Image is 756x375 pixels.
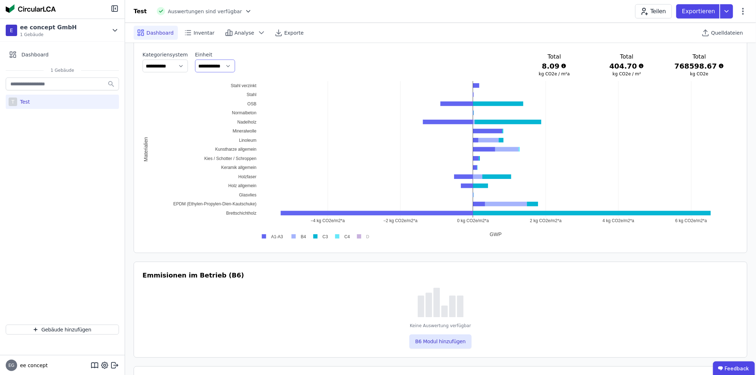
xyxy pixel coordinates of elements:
h3: kg CO2e / m² [602,71,652,77]
h3: 404.70 [602,61,652,71]
span: 1 Gebäude [20,32,77,37]
div: T [9,97,17,106]
h3: Total [529,52,579,61]
span: ee concept [17,362,48,369]
span: Inventar [194,29,215,36]
label: Einheit [195,51,235,58]
button: Teilen [635,4,672,19]
span: Analyse [235,29,254,36]
h3: Total [602,52,652,61]
span: Dashboard [21,51,49,58]
span: Dashboard [146,29,174,36]
div: Test [17,98,30,105]
h3: kg CO2e / m²a [529,71,579,77]
h3: Emmisionen im Betrieb (B6) [143,271,244,281]
p: Exportieren [682,7,717,16]
span: EG [9,363,15,367]
span: Quelldateien [711,29,743,36]
img: empty-state [418,288,464,317]
span: Auswertungen sind verfügbar [168,8,242,15]
label: Kategoriensystem [143,51,188,58]
h3: 8.09 [529,61,579,71]
button: B6 Modul hinzufügen [409,335,471,349]
div: Test [134,7,147,16]
img: Concular [6,4,56,13]
div: E [6,25,17,36]
div: Keine Auswertung verfügbar [410,323,471,329]
span: Exporte [284,29,304,36]
h3: kg CO2e [675,71,724,77]
h3: 768598.67 [675,61,724,71]
div: ee concept GmbH [20,23,77,32]
span: 1 Gebäude [44,67,81,73]
button: Gebäude hinzufügen [6,325,119,335]
h3: Total [675,52,724,61]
